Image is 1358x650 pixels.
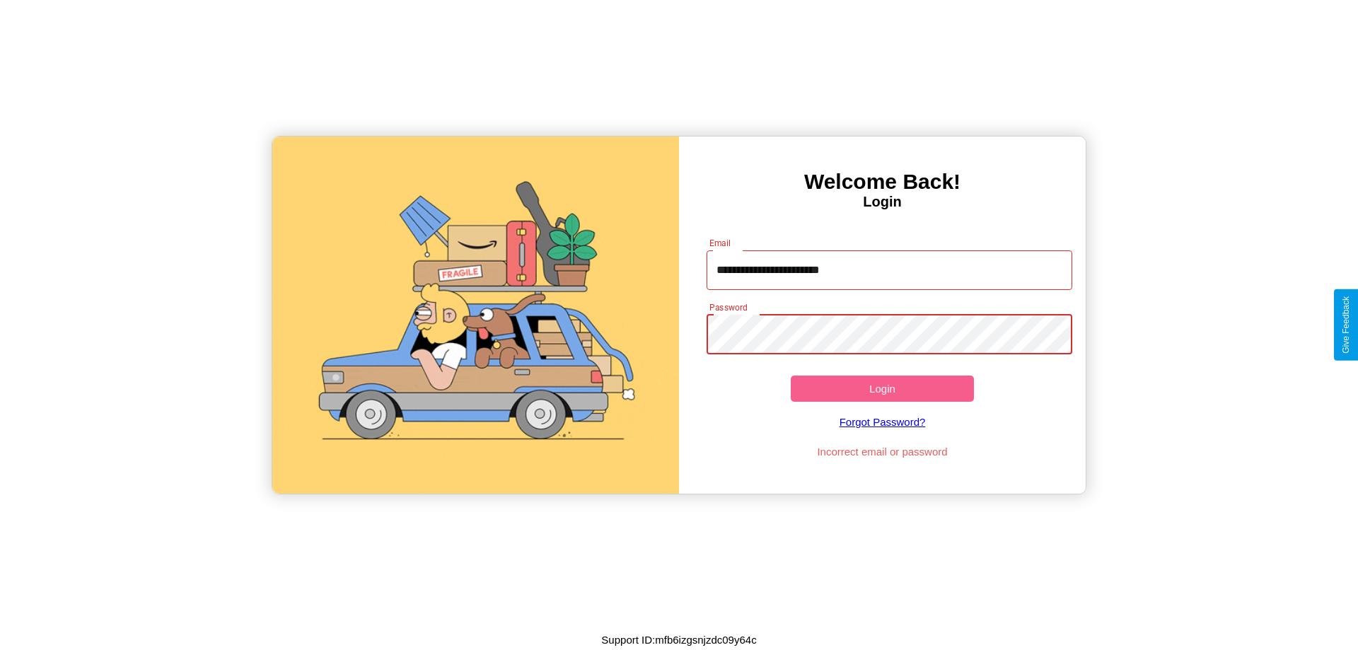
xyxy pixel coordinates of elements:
[1341,296,1351,354] div: Give Feedback
[709,237,731,249] label: Email
[791,376,974,402] button: Login
[679,170,1086,194] h3: Welcome Back!
[601,630,756,649] p: Support ID: mfb6izgsnjzdc09y64c
[709,301,747,313] label: Password
[679,194,1086,210] h4: Login
[700,442,1066,461] p: Incorrect email or password
[700,402,1066,442] a: Forgot Password?
[272,137,679,494] img: gif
